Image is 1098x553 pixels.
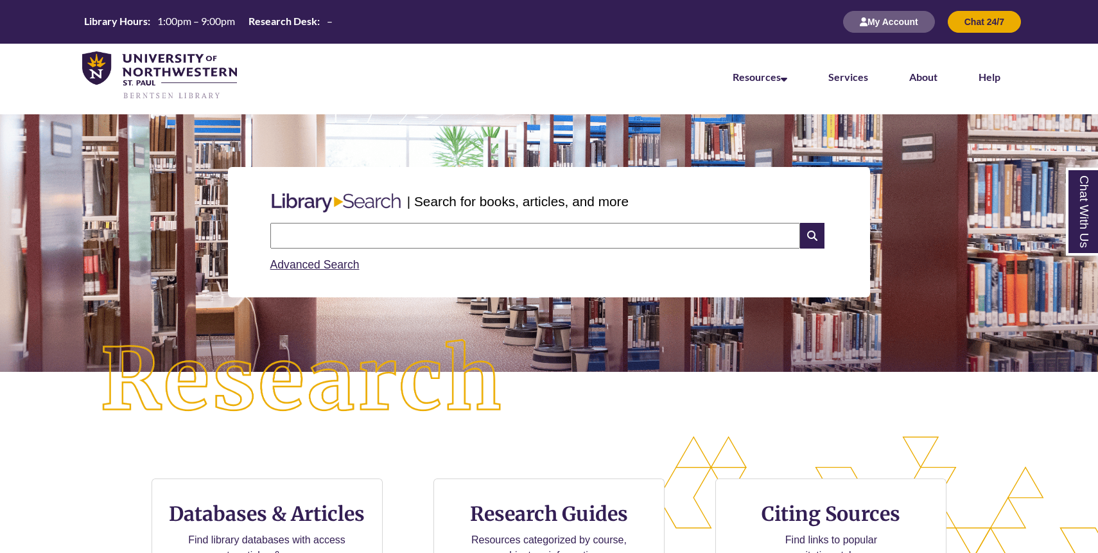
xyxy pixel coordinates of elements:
img: UNWSP Library Logo [82,51,237,100]
a: Advanced Search [270,258,360,271]
table: Hours Today [79,14,338,28]
th: Research Desk: [243,14,322,28]
h3: Citing Sources [753,502,910,526]
th: Library Hours: [79,14,152,28]
span: – [327,15,333,27]
button: My Account [843,11,935,33]
a: Resources [733,71,787,83]
button: Chat 24/7 [948,11,1021,33]
a: Services [828,71,868,83]
img: Libary Search [265,188,407,218]
h3: Research Guides [444,502,654,526]
p: | Search for books, articles, and more [407,191,629,211]
a: Hours Today [79,14,338,30]
a: My Account [843,16,935,27]
a: Help [979,71,1000,83]
a: About [909,71,937,83]
span: 1:00pm – 9:00pm [157,15,235,27]
i: Search [800,223,824,249]
a: Chat 24/7 [948,16,1021,27]
h3: Databases & Articles [162,502,372,526]
img: Research [55,295,550,466]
